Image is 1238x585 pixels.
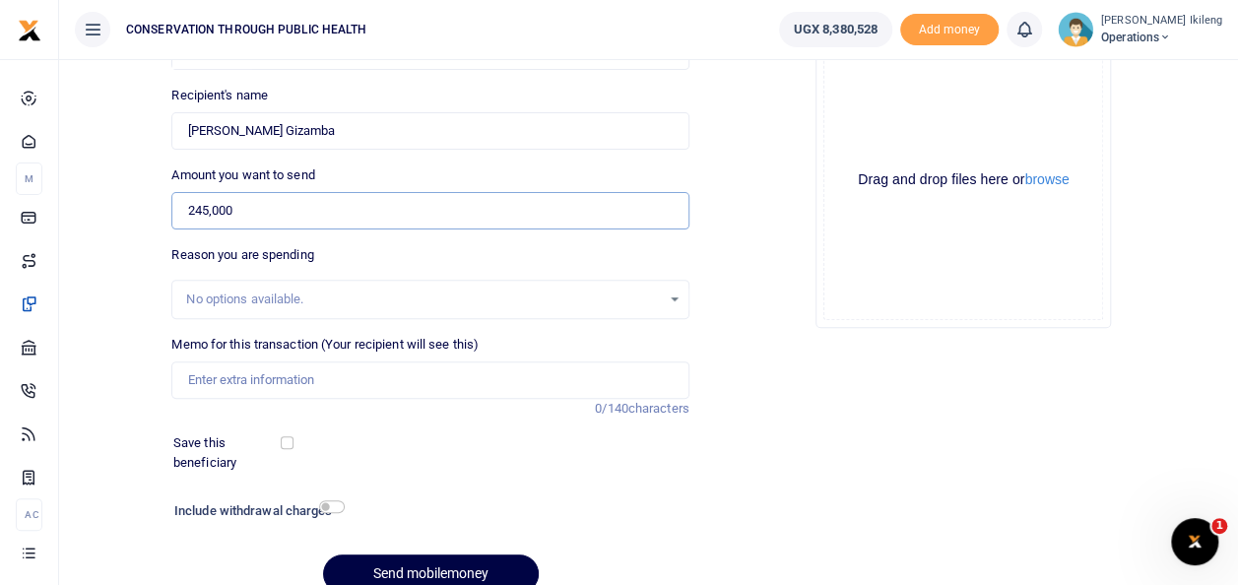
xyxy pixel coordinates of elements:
[1101,13,1222,30] small: [PERSON_NAME] Ikileng
[171,192,688,229] input: UGX
[794,20,878,39] span: UGX 8,380,528
[1024,172,1069,186] button: browse
[1171,518,1218,565] iframe: Intercom live chat
[815,32,1111,328] div: File Uploader
[171,361,688,399] input: Enter extra information
[1058,12,1093,47] img: profile-user
[171,86,268,105] label: Recipient's name
[18,19,41,42] img: logo-small
[173,433,284,472] label: Save this beneficiary
[595,401,628,416] span: 0/140
[18,22,41,36] a: logo-small logo-large logo-large
[900,14,999,46] span: Add money
[171,165,314,185] label: Amount you want to send
[1101,29,1222,46] span: Operations
[186,290,660,309] div: No options available.
[779,12,892,47] a: UGX 8,380,528
[171,245,313,265] label: Reason you are spending
[1058,12,1222,47] a: profile-user [PERSON_NAME] Ikileng Operations
[1211,518,1227,534] span: 1
[824,170,1102,189] div: Drag and drop files here or
[171,112,688,150] input: Loading name...
[16,162,42,195] li: M
[900,14,999,46] li: Toup your wallet
[118,21,374,38] span: CONSERVATION THROUGH PUBLIC HEALTH
[900,21,999,35] a: Add money
[16,498,42,531] li: Ac
[171,335,479,355] label: Memo for this transaction (Your recipient will see this)
[174,503,336,519] h6: Include withdrawal charges
[771,12,900,47] li: Wallet ballance
[628,401,689,416] span: characters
